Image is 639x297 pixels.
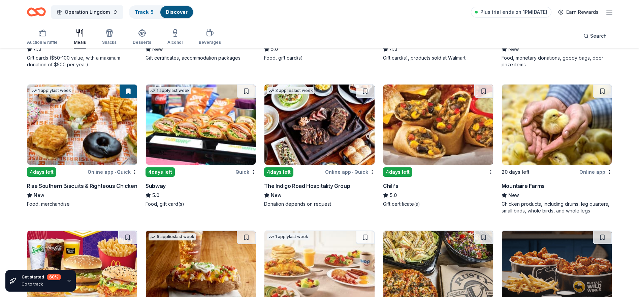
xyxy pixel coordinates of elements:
span: • [115,169,116,175]
div: Food, gift card(s) [264,55,375,61]
div: Alcohol [167,40,183,45]
span: New [271,191,282,199]
span: 5.0 [152,191,159,199]
img: Image for Subway [146,85,256,165]
div: Online app Quick [325,168,375,176]
a: Earn Rewards [554,6,603,18]
div: Auction & raffle [27,40,58,45]
div: Food, merchandise [27,201,137,207]
a: Image for Mountaire Farms20 days leftOnline appMountaire FarmsNewChicken products, including drum... [502,84,612,214]
button: Operation Lingdom [51,5,123,19]
button: Alcohol [167,26,183,48]
span: Plus trial ends on 1PM[DATE] [480,8,547,16]
div: Chicken products, including drums, leg quarters, small birds, whole birds, and whole legs [502,201,612,214]
span: 5.0 [390,191,397,199]
span: 4.3 [390,45,397,53]
div: 20 days left [502,168,530,176]
span: New [34,191,44,199]
div: Gift cards ($50-100 value, with a maximum donation of $500 per year) [27,55,137,68]
div: 60 % [47,274,61,280]
div: Mountaire Farms [502,182,545,190]
div: 1 apply last week [149,87,191,94]
div: 4 days left [146,167,175,177]
div: Quick [235,168,256,176]
img: Image for Rise Southern Biscuits & Righteous Chicken [27,85,137,165]
button: Track· 5Discover [129,5,194,19]
div: 3 applies last week [267,87,314,94]
div: Beverages [199,40,221,45]
div: Food, gift card(s) [146,201,256,207]
a: Plus trial ends on 1PM[DATE] [471,7,551,18]
button: Beverages [199,26,221,48]
img: Image for Mountaire Farms [502,85,612,165]
div: Get started [22,274,61,280]
div: Subway [146,182,166,190]
button: Search [578,29,612,43]
div: Donation depends on request [264,201,375,207]
span: New [508,45,519,53]
span: New [152,45,163,53]
div: 5 applies last week [149,233,196,240]
div: Meals [74,40,86,45]
div: Food, monetary donations, goody bags, door prize items [502,55,612,68]
button: Auction & raffle [27,26,58,48]
a: Image for Chili's4days leftChili's5.0Gift certificate(s) [383,84,493,207]
div: The Indigo Road Hospitality Group [264,182,350,190]
div: Online app [579,168,612,176]
div: 1 apply last week [30,87,72,94]
div: 4 days left [383,167,412,177]
div: Snacks [102,40,117,45]
a: Track· 5 [135,9,154,15]
span: Search [590,32,607,40]
span: 5.0 [271,45,278,53]
a: Image for Rise Southern Biscuits & Righteous Chicken1 applylast week4days leftOnline app•QuickRis... [27,84,137,207]
div: Rise Southern Biscuits & Righteous Chicken [27,182,137,190]
button: Desserts [133,26,151,48]
button: Meals [74,26,86,48]
a: Discover [166,9,188,15]
span: 4.3 [34,45,41,53]
a: Home [27,4,46,20]
div: Gift card(s), products sold at Walmart [383,55,493,61]
div: Online app Quick [88,168,137,176]
a: Image for Subway1 applylast week4days leftQuickSubway5.0Food, gift card(s) [146,84,256,207]
div: Desserts [133,40,151,45]
div: Gift certificates, accommodation packages [146,55,256,61]
div: 4 days left [27,167,56,177]
button: Snacks [102,26,117,48]
span: Operation Lingdom [65,8,110,16]
a: Image for The Indigo Road Hospitality Group3 applieslast week4days leftOnline app•QuickThe Indigo... [264,84,375,207]
div: Go to track [22,282,61,287]
div: Gift certificate(s) [383,201,493,207]
div: Chili's [383,182,398,190]
div: 1 apply last week [267,233,310,240]
img: Image for Chili's [383,85,493,165]
span: • [352,169,353,175]
span: New [508,191,519,199]
div: 4 days left [264,167,293,177]
img: Image for The Indigo Road Hospitality Group [264,85,374,165]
